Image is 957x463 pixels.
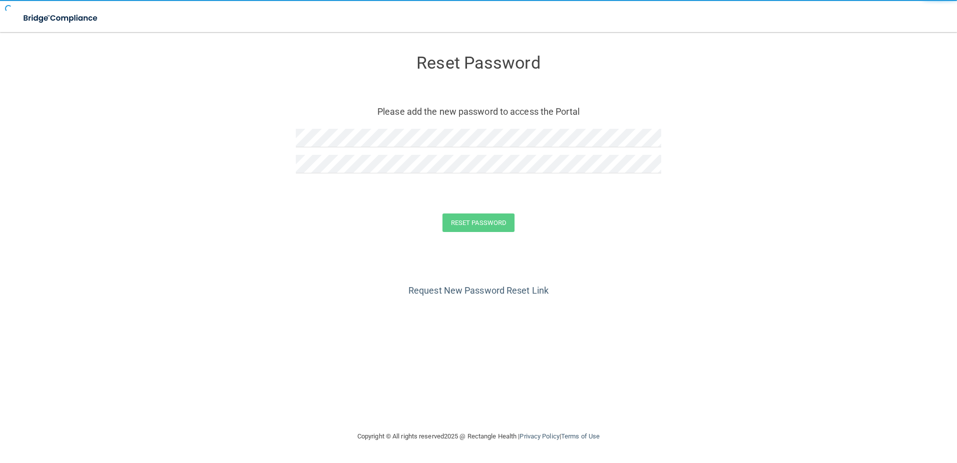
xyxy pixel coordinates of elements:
[408,285,549,296] a: Request New Password Reset Link
[520,432,559,440] a: Privacy Policy
[442,213,515,232] button: Reset Password
[296,54,661,72] h3: Reset Password
[561,432,600,440] a: Terms of Use
[296,420,661,452] div: Copyright © All rights reserved 2025 @ Rectangle Health | |
[303,103,654,120] p: Please add the new password to access the Portal
[15,8,107,29] img: bridge_compliance_login_screen.278c3ca4.svg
